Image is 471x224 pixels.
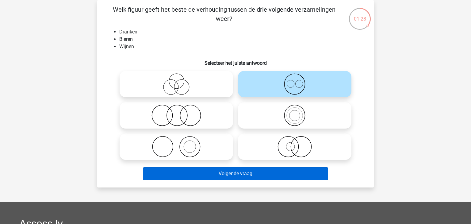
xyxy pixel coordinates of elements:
[348,7,371,23] div: 01:28
[107,5,341,23] p: Welk figuur geeft het beste de verhouding tussen de drie volgende verzamelingen weer?
[143,167,328,180] button: Volgende vraag
[119,43,364,50] li: Wijnen
[119,36,364,43] li: Bieren
[107,55,364,66] h6: Selecteer het juiste antwoord
[119,28,364,36] li: Dranken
